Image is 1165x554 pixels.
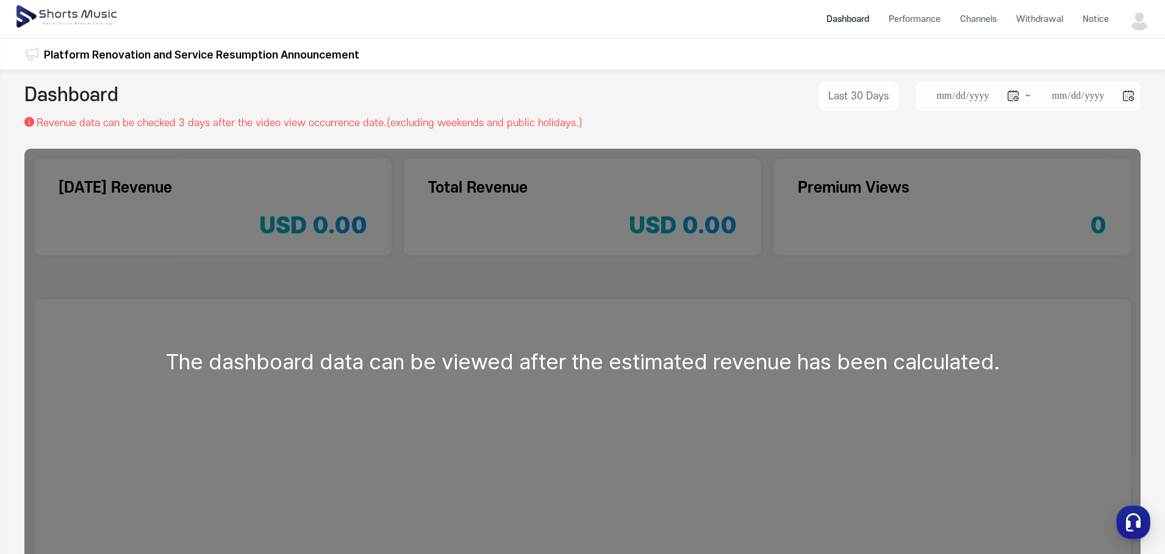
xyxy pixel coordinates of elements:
span: Messages [101,405,137,415]
img: 설명 아이콘 [24,117,34,127]
li: ~ [916,82,1141,111]
a: Home [4,386,81,417]
p: Revenue data can be checked 3 days after the video view occurrence date.(excluding weekends and p... [37,116,582,130]
a: Channels [950,3,1006,35]
a: Performance [879,3,950,35]
a: Dashboard [817,3,879,35]
a: Messages [81,386,157,417]
a: Withdrawal [1006,3,1073,35]
img: 사용자 이미지 [1128,9,1150,30]
a: Notice [1073,3,1119,35]
a: Settings [157,386,234,417]
h2: Dashboard [24,82,118,111]
button: Last 30 Days [819,82,898,111]
img: 알림 아이콘 [24,47,39,62]
span: Home [31,405,52,414]
a: Platform Renovation and Service Resumption Announcement [44,46,359,63]
span: Settings [181,405,210,414]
